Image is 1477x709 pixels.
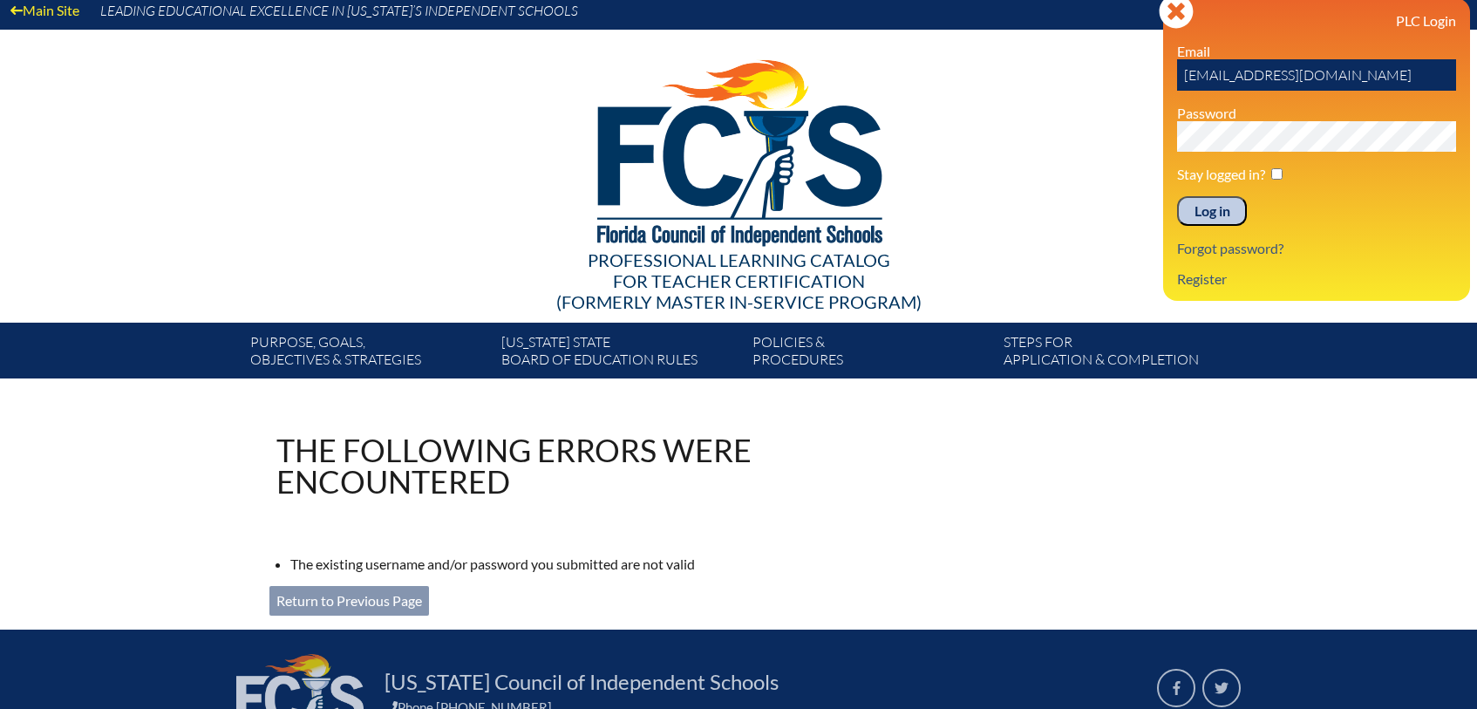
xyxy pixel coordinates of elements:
a: Forgot password? [1170,236,1290,260]
a: Register [1170,267,1234,290]
span: for Teacher Certification [613,270,865,291]
h3: PLC Login [1177,12,1456,29]
img: FCISlogo221.eps [559,30,919,268]
a: [US_STATE] StateBoard of Education rules [494,330,745,378]
a: Return to Previous Page [269,586,429,616]
a: Purpose, goals,objectives & strategies [243,330,494,378]
label: Stay logged in? [1177,166,1265,182]
a: [US_STATE] Council of Independent Schools [378,668,786,696]
h1: The following errors were encountered [276,434,890,497]
div: Professional Learning Catalog (formerly Master In-service Program) [236,249,1241,312]
li: The existing username and/or password you submitted are not valid [290,553,904,576]
label: Email [1177,43,1210,59]
a: Policies &Procedures [745,330,997,378]
a: Steps forapplication & completion [997,330,1248,378]
input: Log in [1177,196,1247,226]
label: Password [1177,105,1236,121]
